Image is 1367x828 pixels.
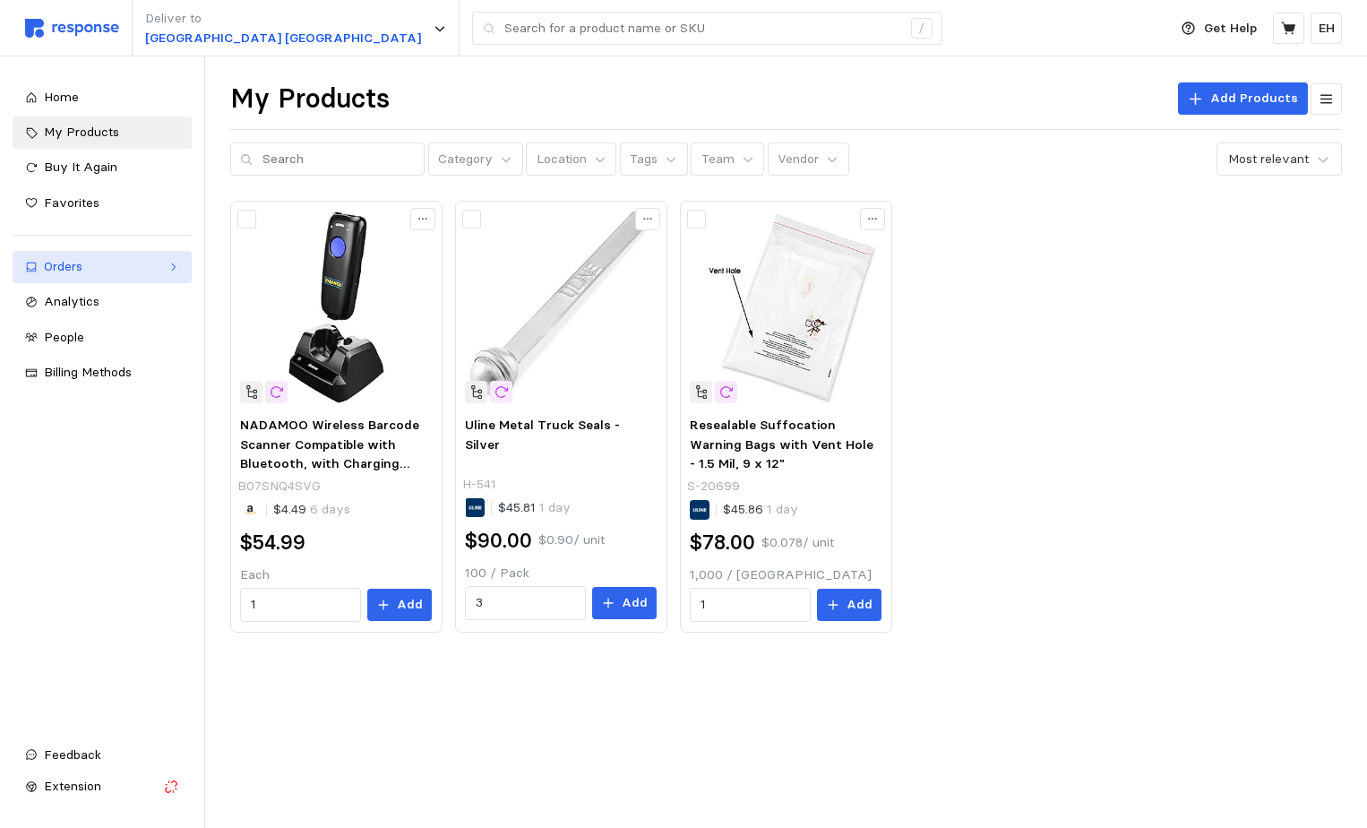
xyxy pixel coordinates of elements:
[13,116,192,149] a: My Products
[592,587,657,619] button: Add
[536,499,571,515] span: 1 day
[44,746,101,763] span: Feedback
[262,143,415,176] input: Search
[690,529,755,556] h2: $78.00
[240,565,432,585] p: Each
[13,771,192,803] button: Extension
[13,357,192,389] a: Billing Methods
[273,500,350,520] p: $4.49
[44,89,79,105] span: Home
[44,293,99,309] span: Analytics
[13,251,192,283] a: Orders
[690,417,873,471] span: Resealable Suffocation Warning Bags with Vent Hole - 1.5 Mil, 9 x 12"
[44,159,117,175] span: Buy It Again
[428,142,523,177] button: Category
[538,530,605,550] p: $0.90 / unit
[230,82,390,116] h1: My Products
[397,595,423,615] p: Add
[251,589,351,621] input: Qty
[847,595,873,615] p: Add
[817,589,881,621] button: Add
[761,533,834,553] p: $0.078 / unit
[44,124,119,140] span: My Products
[1171,12,1268,46] button: Get Help
[44,194,99,211] span: Favorites
[465,417,620,453] span: Uline Metal Truck Seals - Silver
[691,142,764,177] button: Team
[44,778,101,794] span: Extension
[462,475,496,495] p: H-541
[1319,19,1335,39] p: EH
[1210,89,1298,108] p: Add Products
[465,211,657,403] img: H-541
[537,150,587,169] p: Location
[306,501,350,517] span: 6 days
[690,565,881,585] p: 1,000 / [GEOGRAPHIC_DATA]
[13,322,192,354] a: People
[13,286,192,318] a: Analytics
[701,150,735,169] p: Team
[465,564,657,583] p: 100 / Pack
[465,527,532,555] h2: $90.00
[723,500,798,520] p: $45.86
[690,211,881,403] img: S-20699_txt_USEng
[145,29,421,48] p: [GEOGRAPHIC_DATA] [GEOGRAPHIC_DATA]
[1204,19,1257,39] p: Get Help
[44,329,84,345] span: People
[1178,82,1308,115] button: Add Products
[630,150,658,169] p: Tags
[13,82,192,114] a: Home
[911,18,933,39] div: /
[44,364,132,380] span: Billing Methods
[1311,13,1342,44] button: EH
[778,150,819,169] p: Vendor
[13,151,192,184] a: Buy It Again
[622,593,648,613] p: Add
[1228,150,1309,168] div: Most relevant
[25,19,119,38] img: svg%3e
[701,589,801,621] input: Qty
[240,211,432,403] img: 61R8X2SrKIL.__AC_SX300_SY300_QL70_FMwebp_.jpg
[476,587,576,619] input: Qty
[526,142,616,177] button: Location
[367,589,432,621] button: Add
[763,501,798,517] span: 1 day
[44,257,160,277] div: Orders
[13,187,192,220] a: Favorites
[13,739,192,772] button: Feedback
[620,142,688,177] button: Tags
[504,13,901,45] input: Search for a product name or SKU
[237,477,321,496] p: B07SNQ4SVG
[498,498,571,518] p: $45.81
[240,529,305,556] h2: $54.99
[687,477,740,496] p: S-20699
[240,417,432,569] span: NADAMOO Wireless Barcode Scanner Compatible with Bluetooth, with Charging Dock, Portable USB 1D B...
[768,142,849,177] button: Vendor
[438,150,493,169] p: Category
[145,9,421,29] p: Deliver to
